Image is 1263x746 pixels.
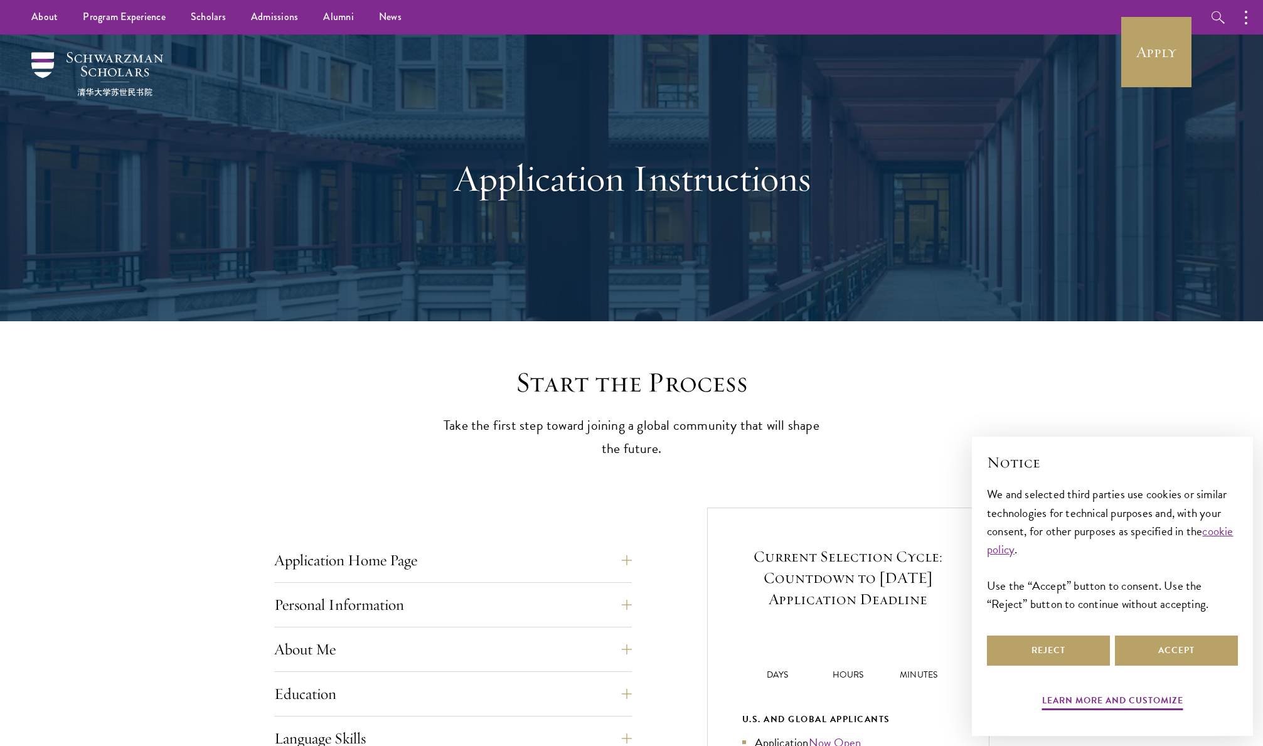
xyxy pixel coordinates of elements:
[987,636,1110,666] button: Reject
[1121,17,1191,87] a: Apply
[1115,636,1238,666] button: Accept
[31,52,163,96] img: Schwarzman Scholars
[274,590,632,620] button: Personal Information
[987,522,1234,558] a: cookie policy
[987,452,1238,473] h2: Notice
[813,668,883,681] p: Hours
[742,546,954,610] h5: Current Selection Cycle: Countdown to [DATE] Application Deadline
[274,634,632,664] button: About Me
[437,365,826,400] h2: Start the Process
[274,679,632,709] button: Education
[742,711,954,727] div: U.S. and Global Applicants
[415,156,848,201] h1: Application Instructions
[437,414,826,461] p: Take the first step toward joining a global community that will shape the future.
[987,485,1238,612] div: We and selected third parties use cookies or similar technologies for technical purposes and, wit...
[274,545,632,575] button: Application Home Page
[883,668,954,681] p: Minutes
[742,668,813,681] p: Days
[1042,693,1183,712] button: Learn more and customize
